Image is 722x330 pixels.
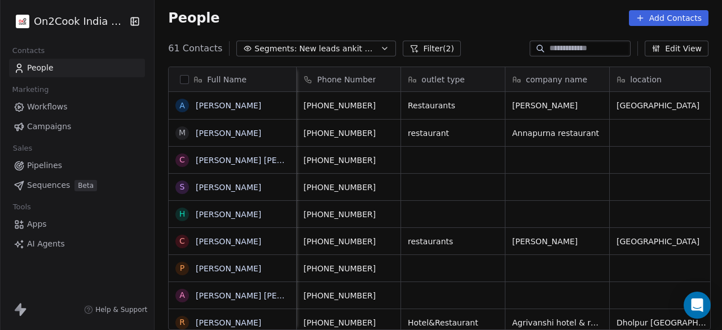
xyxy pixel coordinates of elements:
[196,210,261,219] a: [PERSON_NAME]
[303,127,394,139] span: [PHONE_NUMBER]
[303,100,394,111] span: [PHONE_NUMBER]
[297,67,400,91] div: Phone Number
[180,181,185,193] div: S
[196,237,261,246] a: [PERSON_NAME]
[179,316,185,328] div: R
[27,101,68,113] span: Workflows
[14,12,122,31] button: On2Cook India Pvt. Ltd.
[207,74,246,85] span: Full Name
[303,317,394,328] span: [PHONE_NUMBER]
[684,292,711,319] div: Open Intercom Messenger
[27,218,47,230] span: Apps
[27,238,65,250] span: AI Agents
[196,101,261,110] a: [PERSON_NAME]
[630,74,662,85] span: location
[512,100,602,111] span: [PERSON_NAME]
[180,289,186,301] div: A
[303,290,394,301] span: [PHONE_NUMBER]
[16,15,29,28] img: on2cook%20logo-04%20copy.jpg
[512,317,602,328] span: Agrivanshi hotel & restaurant
[408,317,498,328] span: Hotel&Restaurant
[254,43,297,55] span: Segments:
[303,236,394,247] span: [PHONE_NUMBER]
[610,67,714,91] div: location
[179,235,185,247] div: C
[180,262,184,274] div: P
[512,127,602,139] span: Annapurna restaurant
[505,67,609,91] div: company name
[299,43,378,55] span: New leads ankit whats app
[168,42,222,55] span: 61 Contacts
[317,74,376,85] span: Phone Number
[196,156,329,165] a: [PERSON_NAME] [PERSON_NAME]
[9,176,145,195] a: SequencesBeta
[8,140,37,157] span: Sales
[74,180,97,191] span: Beta
[179,208,186,220] div: H
[27,179,70,191] span: Sequences
[617,100,707,111] span: [GEOGRAPHIC_DATA]
[9,59,145,77] a: People
[9,215,145,234] a: Apps
[196,264,261,273] a: [PERSON_NAME]
[617,317,707,328] span: Dholpur [GEOGRAPHIC_DATA]
[196,129,261,138] a: [PERSON_NAME]
[8,199,36,215] span: Tools
[196,318,261,327] a: [PERSON_NAME]
[617,236,707,247] span: [GEOGRAPHIC_DATA]
[168,10,219,27] span: People
[512,236,602,247] span: [PERSON_NAME]
[645,41,708,56] button: Edit View
[27,160,62,171] span: Pipelines
[84,305,147,314] a: Help & Support
[7,81,54,98] span: Marketing
[169,67,296,91] div: Full Name
[403,41,461,56] button: Filter(2)
[303,263,394,274] span: [PHONE_NUMBER]
[9,98,145,116] a: Workflows
[9,117,145,136] a: Campaigns
[196,183,261,192] a: [PERSON_NAME]
[9,235,145,253] a: AI Agents
[303,182,394,193] span: [PHONE_NUMBER]
[303,155,394,166] span: [PHONE_NUMBER]
[408,100,498,111] span: Restaurants
[408,127,498,139] span: restaurant
[629,10,708,26] button: Add Contacts
[303,209,394,220] span: [PHONE_NUMBER]
[180,100,186,112] div: A
[196,291,329,300] a: [PERSON_NAME] [PERSON_NAME]
[95,305,147,314] span: Help & Support
[401,67,505,91] div: outlet type
[179,154,185,166] div: C
[7,42,50,59] span: Contacts
[408,236,498,247] span: restaurants
[421,74,465,85] span: outlet type
[27,62,54,74] span: People
[179,127,186,139] div: M
[34,14,127,29] span: On2Cook India Pvt. Ltd.
[27,121,71,133] span: Campaigns
[9,156,145,175] a: Pipelines
[526,74,587,85] span: company name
